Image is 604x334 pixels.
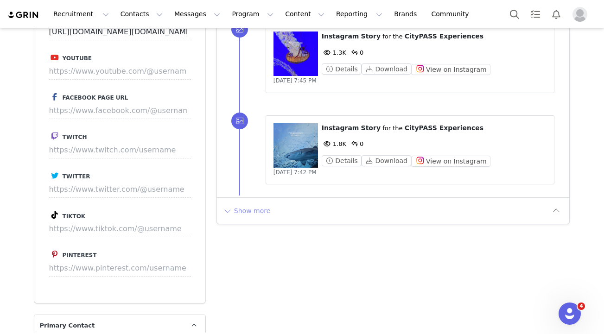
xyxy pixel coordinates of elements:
[525,4,546,25] a: Tasks
[53,242,244,252] li: Enhancing collaboration opportunities
[567,7,597,22] button: Profile
[349,140,363,147] span: 0
[223,203,271,218] button: Show more
[411,156,490,167] button: View on Instagram
[169,4,226,25] button: Messages
[53,172,122,190] a: [URL][DOMAIN_NAME]
[49,102,191,119] input: https://www.facebook.com/@username
[174,172,244,188] a: Upload Metrics
[53,233,244,242] li: Tracking performance accurately
[322,49,346,56] span: 1.3K
[63,134,87,140] span: Twitch
[361,124,381,132] span: Story
[115,4,168,25] button: Contacts
[35,197,244,226] p: Why We Need Your Metrics: Providing your content metrics helps us ensure accurate reporting and a...
[362,155,411,166] button: Download
[63,95,128,101] span: Facebook Page URL
[405,124,484,132] span: CityPASS Experiences
[35,127,244,147] p: Content Collected: We have identified the following pieces of content you've recently created:
[349,49,363,56] span: 0
[53,294,244,314] li: Option 2: Upload a screenshot of your metrics directly to our platform.
[40,321,95,330] span: Primary Contact
[405,32,484,40] span: CityPASS Experiences
[7,7,321,18] body: Rich Text Area. Press ALT-0 for help.
[49,63,191,80] input: https://www.youtube.com/@username
[16,28,244,64] img: Grin
[63,213,86,220] span: Tiktok
[49,142,191,158] input: https://www.twitch.com/username
[16,92,244,121] p: We're reaching out to let you know that we've successfully collected your latest content, and now...
[322,155,362,166] button: Details
[559,302,581,325] iframe: Intercom live chat
[63,173,90,180] span: Twitter
[322,140,346,147] span: 1.8K
[322,63,362,75] button: Details
[322,32,547,41] p: ⁨ ⁩ ⁨ ⁩ for the ⁨ ⁩
[578,302,585,310] span: 4
[331,4,388,25] button: Reporting
[7,11,40,19] img: grin logo
[362,63,411,75] button: Download
[48,4,114,25] button: Recruitment
[322,123,547,133] p: ⁨ ⁩ ⁨ ⁩ for the ⁨ ⁩
[273,77,317,84] span: [DATE] 7:45 PM
[53,153,122,172] a: [URL][DOMAIN_NAME]
[411,66,490,73] a: View on Instagram
[49,24,191,40] input: https://www.instagram.com/username
[273,169,317,176] span: [DATE] 7:42 PM
[411,158,490,164] a: View on Instagram
[174,153,244,170] a: Upload Metrics
[504,4,525,25] button: Search
[49,260,191,277] input: https://www.pinterest.com/username
[572,7,587,22] img: placeholder-profile.jpg
[63,252,97,258] span: Pinterest
[226,4,279,25] button: Program
[411,64,490,75] button: View on Instagram
[16,76,244,85] p: Hi [PERSON_NAME],
[322,32,359,40] span: Instagram
[49,181,191,198] input: https://www.twitter.com/@username
[53,284,244,294] li: Option 1: Manually enter the metrics into our platform UI.
[388,4,425,25] a: Brands
[49,221,191,237] input: https://www.tiktok.com/@username
[322,124,359,132] span: Instagram
[280,4,330,25] button: Content
[426,4,479,25] a: Community
[53,252,244,262] li: Providing insights that can help boost your content's reach
[361,32,381,40] span: Story
[546,4,566,25] button: Notifications
[35,268,244,278] p: How to Submit Your Metrics:
[63,55,92,62] span: Youtube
